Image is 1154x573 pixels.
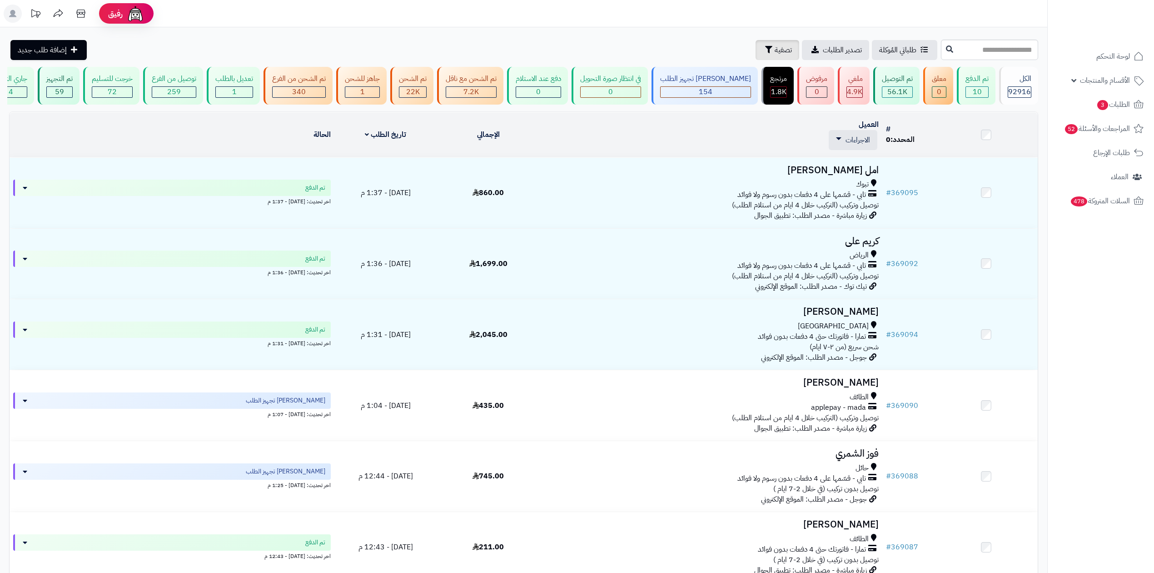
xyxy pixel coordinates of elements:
[850,392,869,402] span: الطائف
[361,400,411,411] span: [DATE] - 1:04 م
[10,40,87,60] a: إضافة طلب جديد
[886,258,918,269] a: #369092
[358,471,413,482] span: [DATE] - 12:44 م
[305,183,325,192] span: تم الدفع
[215,74,253,84] div: تعديل بالطلب
[473,400,504,411] span: 435.00
[732,200,879,211] span: توصيل وتركيب (التركيب خلال 4 ايام من استلام الطلب)
[937,86,941,97] span: 0
[846,74,863,84] div: ملغي
[871,67,921,105] a: تم التوصيل 56.1K
[775,45,792,55] span: تصفية
[305,254,325,263] span: تم الدفع
[608,86,613,97] span: 0
[850,534,869,544] span: الطائف
[921,67,955,105] a: معلق 0
[358,542,413,553] span: [DATE] - 12:43 م
[886,124,890,135] a: #
[997,67,1040,105] a: الكل92916
[13,480,331,489] div: اخر تحديث: [DATE] - 1:25 م
[754,210,867,221] span: زيارة مباشرة - مصدر الطلب: تطبيق الجوال
[761,352,867,363] span: جوجل - مصدر الطلب: الموقع الإلكتروني
[810,342,879,352] span: شحن سريع (من ٢-٧ ايام)
[1053,118,1149,140] a: المراجعات والأسئلة52
[1080,74,1130,87] span: الأقسام والمنتجات
[756,40,799,60] button: تصفية
[469,329,507,340] span: 2,045.00
[1053,166,1149,188] a: العملاء
[55,86,64,97] span: 59
[92,74,133,84] div: خرجت للتسليم
[205,67,262,105] a: تعديل بالطلب 1
[516,74,561,84] div: دفع عند الاستلام
[886,542,891,553] span: #
[847,86,862,97] span: 4.9K
[932,87,946,97] div: 0
[1111,171,1129,183] span: العملاء
[305,325,325,334] span: تم الدفع
[886,187,918,198] a: #369095
[292,86,306,97] span: 340
[886,400,918,411] a: #369090
[886,471,918,482] a: #369088
[473,542,504,553] span: 211.00
[846,135,870,146] span: الاجراءات
[732,412,879,423] span: توصيل وتركيب (التركيب خلال 4 ايام من استلام الطلب)
[886,187,891,198] span: #
[771,86,786,97] span: 1.8K
[13,196,331,206] div: اخر تحديث: [DATE] - 1:37 م
[47,87,72,97] div: 59
[36,67,81,105] a: تم التجهيز 59
[737,190,866,200] span: تابي - قسّمها على 4 دفعات بدون رسوم ولا فوائد
[345,74,380,84] div: جاهز للشحن
[365,129,406,140] a: تاريخ الطلب
[1053,190,1149,212] a: السلات المتروكة478
[796,67,836,105] a: مرفوض 0
[737,473,866,484] span: تابي - قسّمها على 4 دفعات بدون رسوم ولا فوائد
[760,67,796,105] a: مرتجع 1.8K
[886,329,918,340] a: #369094
[770,74,787,84] div: مرتجع
[361,187,411,198] span: [DATE] - 1:37 م
[758,544,866,555] span: تمارا - فاتورتك حتى 4 دفعات بدون فوائد
[543,165,879,176] h3: امل [PERSON_NAME]
[823,45,862,55] span: تصدير الطلبات
[754,423,867,434] span: زيارة مباشرة - مصدر الطلب: تطبيق الجوال
[886,542,918,553] a: #369087
[1053,142,1149,164] a: طلبات الإرجاع
[815,86,819,97] span: 0
[886,329,891,340] span: #
[92,87,132,97] div: 72
[1093,146,1130,159] span: طلبات الإرجاع
[802,40,869,60] a: تصدير الطلبات
[1096,98,1130,111] span: الطلبات
[732,271,879,281] span: توصيل وتركيب (التركيب خلال 4 ايام من استلام الطلب)
[152,87,196,97] div: 259
[1065,124,1078,134] span: 52
[836,67,871,105] a: ملغي 4.9K
[798,321,869,332] span: [GEOGRAPHIC_DATA]
[650,67,760,105] a: [PERSON_NAME] تجهيز الطلب 154
[755,281,867,292] span: تيك توك - مصدر الطلب: الموقع الإلكتروني
[13,338,331,347] div: اخر تحديث: [DATE] - 1:31 م
[543,377,879,388] h3: [PERSON_NAME]
[1064,122,1130,135] span: المراجعات والأسئلة
[24,5,47,25] a: تحديثات المنصة
[334,67,388,105] a: جاهز للشحن 1
[516,87,561,97] div: 0
[570,67,650,105] a: في انتظار صورة التحويل 0
[1053,45,1149,67] a: لوحة التحكم
[246,396,325,405] span: [PERSON_NAME] تجهيز الطلب
[13,409,331,418] div: اخر تحديث: [DATE] - 1:07 م
[758,332,866,342] span: تمارا - فاتورتك حتى 4 دفعات بدون فوائد
[543,448,879,459] h3: فوز الشمري
[13,551,331,560] div: اخر تحديث: [DATE] - 12:43 م
[1097,100,1108,110] span: 3
[536,86,541,97] span: 0
[216,87,253,97] div: 1
[811,402,866,413] span: applepay - mada
[543,236,879,246] h3: كريم على
[1096,50,1130,63] span: لوحة التحكم
[543,307,879,317] h3: [PERSON_NAME]
[361,258,411,269] span: [DATE] - 1:36 م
